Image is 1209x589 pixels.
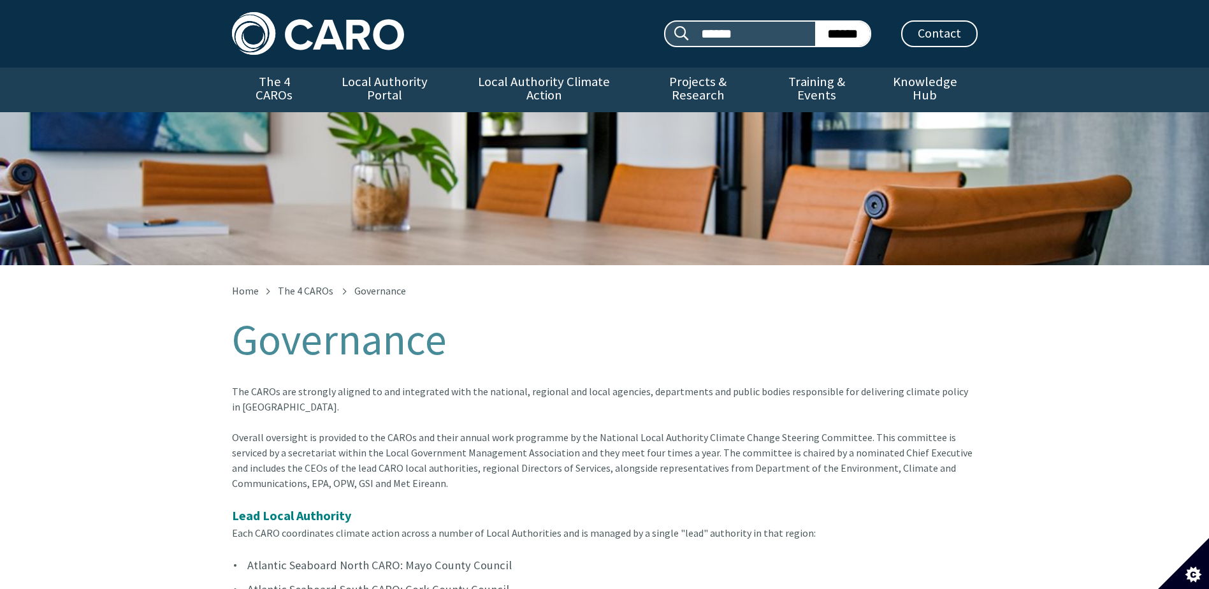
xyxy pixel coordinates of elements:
a: The 4 CAROs [232,68,317,112]
h1: Governance [232,316,978,363]
li: Atlantic Seaboard North CARO: Mayo County Council [232,556,978,574]
a: Home [232,284,259,297]
a: Local Authority Portal [317,68,453,112]
img: Caro logo [232,12,404,55]
a: Projects & Research [635,68,761,112]
a: Local Authority Climate Action [453,68,635,112]
a: The 4 CAROs [278,284,333,297]
a: Knowledge Hub [872,68,977,112]
a: Training & Events [761,68,872,112]
span: Governance [354,284,406,297]
a: Contact [901,20,978,47]
strong: Lead Local Authority [232,507,351,523]
button: Set cookie preferences [1158,538,1209,589]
